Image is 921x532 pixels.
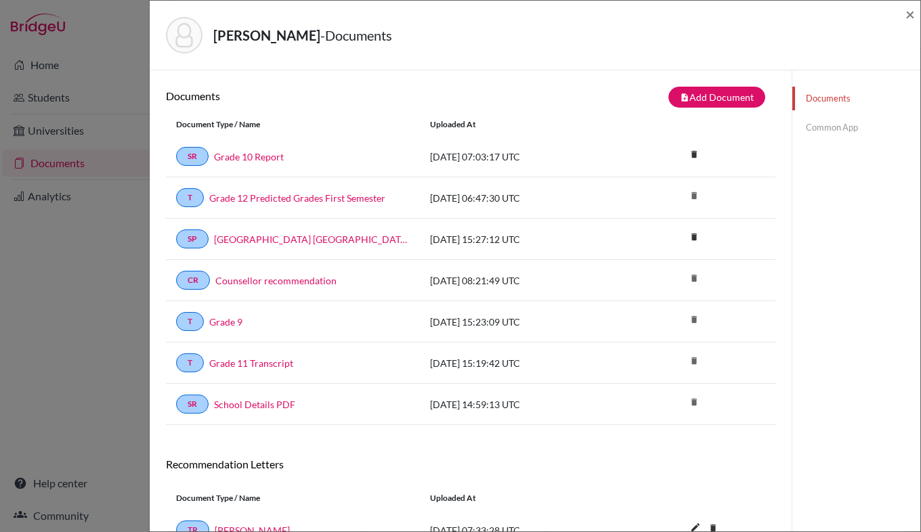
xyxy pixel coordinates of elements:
a: CR [176,271,210,290]
div: Uploaded at [420,492,623,504]
a: T [176,353,204,372]
a: Documents [792,87,920,110]
button: Close [905,6,915,22]
span: × [905,4,915,24]
button: note_addAdd Document [668,87,765,108]
a: SP [176,229,209,248]
a: SR [176,147,209,166]
a: School Details PDF [214,397,295,412]
a: T [176,312,204,331]
strong: [PERSON_NAME] [213,27,320,43]
a: Grade 9 [209,315,242,329]
i: delete [684,351,704,371]
span: - Documents [320,27,392,43]
div: [DATE] 07:03:17 UTC [420,150,623,164]
a: SR [176,395,209,414]
div: [DATE] 15:23:09 UTC [420,315,623,329]
a: [GEOGRAPHIC_DATA] [GEOGRAPHIC_DATA] School Profile 2025-6 [DOMAIN_NAME]_wide [214,232,410,246]
a: T [176,188,204,207]
div: Document Type / Name [166,118,420,131]
a: Grade 12 Predicted Grades First Semester [209,191,385,205]
div: [DATE] 15:19:42 UTC [420,356,623,370]
i: delete [684,144,704,164]
i: delete [684,392,704,412]
div: [DATE] 06:47:30 UTC [420,191,623,205]
i: delete [684,227,704,247]
i: delete [684,309,704,330]
div: [DATE] 08:21:49 UTC [420,273,623,288]
div: Document Type / Name [166,492,420,504]
i: delete [684,185,704,206]
div: [DATE] 14:59:13 UTC [420,397,623,412]
h6: Documents [166,89,471,102]
i: delete [684,268,704,288]
i: note_add [680,93,689,102]
div: [DATE] 15:27:12 UTC [420,232,623,246]
a: Counsellor recommendation [215,273,337,288]
a: Common App [792,116,920,139]
a: delete [684,229,704,247]
a: Grade 10 Report [214,150,284,164]
a: delete [684,146,704,164]
div: Uploaded at [420,118,623,131]
h6: Recommendation Letters [166,458,775,470]
a: Grade 11 Transcript [209,356,293,370]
